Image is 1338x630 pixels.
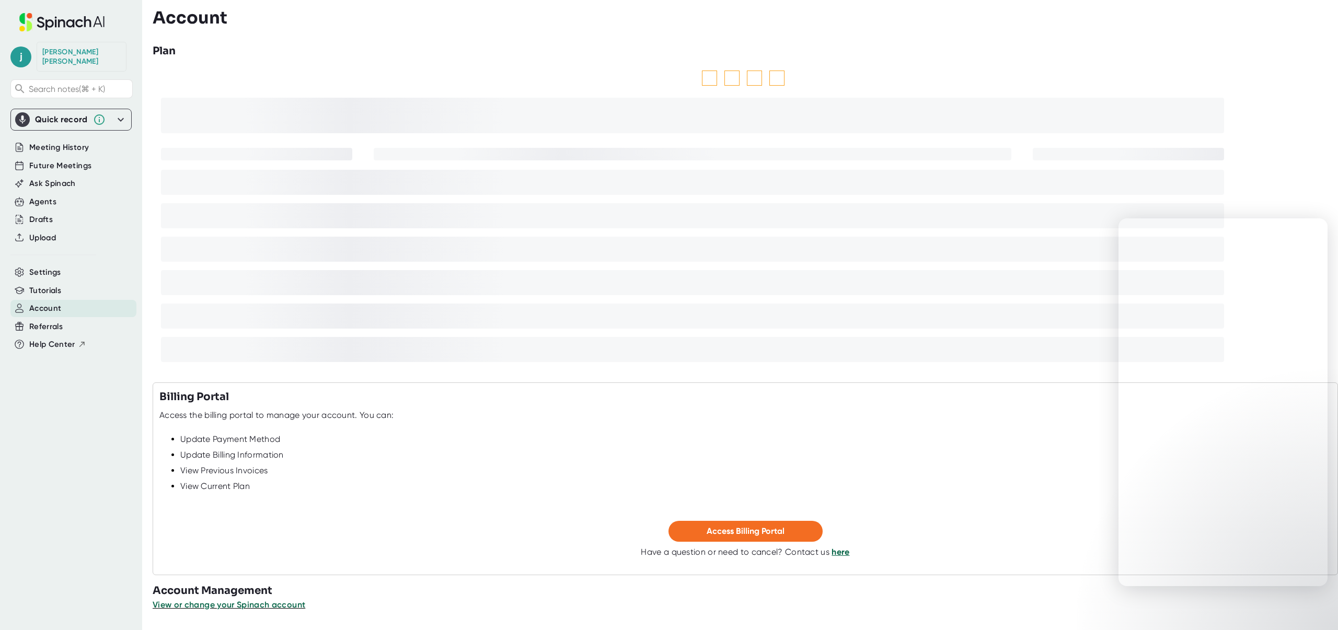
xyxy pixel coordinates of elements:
div: Have a question or need to cancel? Contact us [641,547,849,557]
h3: Account Management [153,583,1338,599]
button: Ask Spinach [29,178,76,190]
span: Access Billing Portal [707,526,785,536]
button: Agents [29,196,56,208]
div: Quick record [35,114,88,125]
button: Settings [29,266,61,278]
button: Tutorials [29,285,61,297]
button: Future Meetings [29,160,91,172]
button: View or change your Spinach account [153,599,305,611]
div: Quick record [15,109,127,130]
span: View or change your Spinach account [153,600,305,610]
h3: Account [153,8,227,28]
button: Account [29,302,61,314]
span: j [10,46,31,67]
button: Upload [29,232,56,244]
button: Meeting History [29,142,89,154]
span: Help Center [29,339,75,351]
div: Jospeh Klimczak [42,48,121,66]
button: Drafts [29,214,53,226]
div: View Current Plan [180,481,1331,492]
button: Help Center [29,339,86,351]
div: Update Payment Method [180,434,1331,445]
button: Referrals [29,321,63,333]
button: Access Billing Portal [668,521,823,542]
iframe: Intercom live chat [1118,218,1328,586]
div: Update Billing Information [180,450,1331,460]
div: Access the billing portal to manage your account. You can: [159,410,394,421]
iframe: Intercom live chat [1302,594,1328,620]
a: here [832,547,849,557]
h3: Billing Portal [159,389,229,405]
h3: Plan [153,43,176,59]
div: View Previous Invoices [180,465,1331,476]
span: Search notes (⌘ + K) [29,84,105,94]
